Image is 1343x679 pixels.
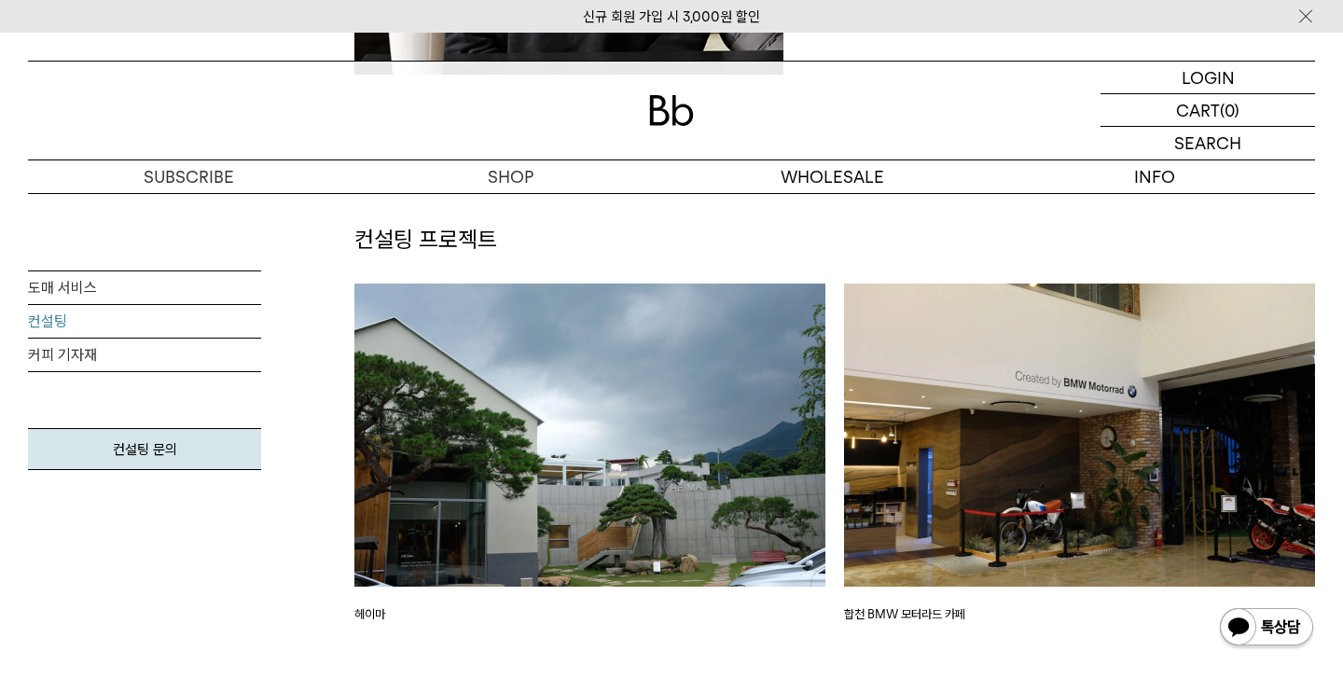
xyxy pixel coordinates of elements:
a: 도매 서비스 [28,271,261,305]
p: LOGIN [1182,62,1235,93]
p: SEARCH [1174,127,1241,159]
a: 커피 기자재 [28,339,261,372]
p: 합천 BMW 모터라드 카페 [844,605,1315,624]
img: 로고 [649,95,694,126]
p: CART [1176,94,1220,126]
img: 카카오톡 채널 1:1 채팅 버튼 [1218,606,1315,651]
a: CART (0) [1101,94,1315,127]
a: SHOP [350,160,671,193]
a: 컨설팅 문의 [28,428,261,470]
p: INFO [993,160,1315,193]
a: 신규 회원 가입 시 3,000원 할인 [583,8,760,25]
a: 컨설팅 [28,305,261,339]
a: LOGIN [1101,62,1315,94]
p: (0) [1220,94,1239,126]
div: 컨설팅 프로젝트 [345,224,1324,256]
p: 헤이마 [354,605,825,624]
p: WHOLESALE [671,160,993,193]
a: SUBSCRIBE [28,160,350,193]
